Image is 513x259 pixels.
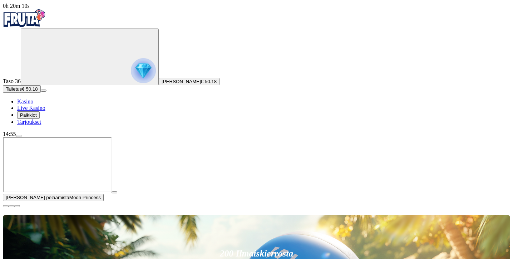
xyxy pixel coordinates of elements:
[16,135,21,137] button: menu
[3,78,21,84] span: Taso 36
[21,29,159,85] button: reward progress
[14,205,20,207] button: fullscreen icon
[3,137,112,192] iframe: Moon Princess
[3,194,104,201] button: [PERSON_NAME] pelaamistaMoon Princess
[3,9,510,125] nav: Primary
[3,85,41,93] button: Talletusplus icon€ 50.18
[3,22,46,28] a: Fruta
[131,58,156,83] img: reward progress
[69,195,101,200] span: Moon Princess
[17,119,41,125] a: Tarjoukset
[20,112,37,118] span: Palkkiot
[3,98,510,125] nav: Main menu
[22,86,38,92] span: € 50.18
[6,86,22,92] span: Talletus
[17,98,33,105] a: Kasino
[3,3,30,9] span: user session time
[17,111,40,119] button: Palkkiot
[201,79,217,84] span: € 50.18
[17,105,45,111] a: Live Kasino
[9,205,14,207] button: chevron-down icon
[159,78,219,85] button: [PERSON_NAME]€ 50.18
[6,195,69,200] span: [PERSON_NAME] pelaamista
[112,191,117,193] button: play icon
[162,79,201,84] span: [PERSON_NAME]
[3,205,9,207] button: close icon
[3,9,46,27] img: Fruta
[3,131,16,137] span: 14:55
[41,90,46,92] button: menu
